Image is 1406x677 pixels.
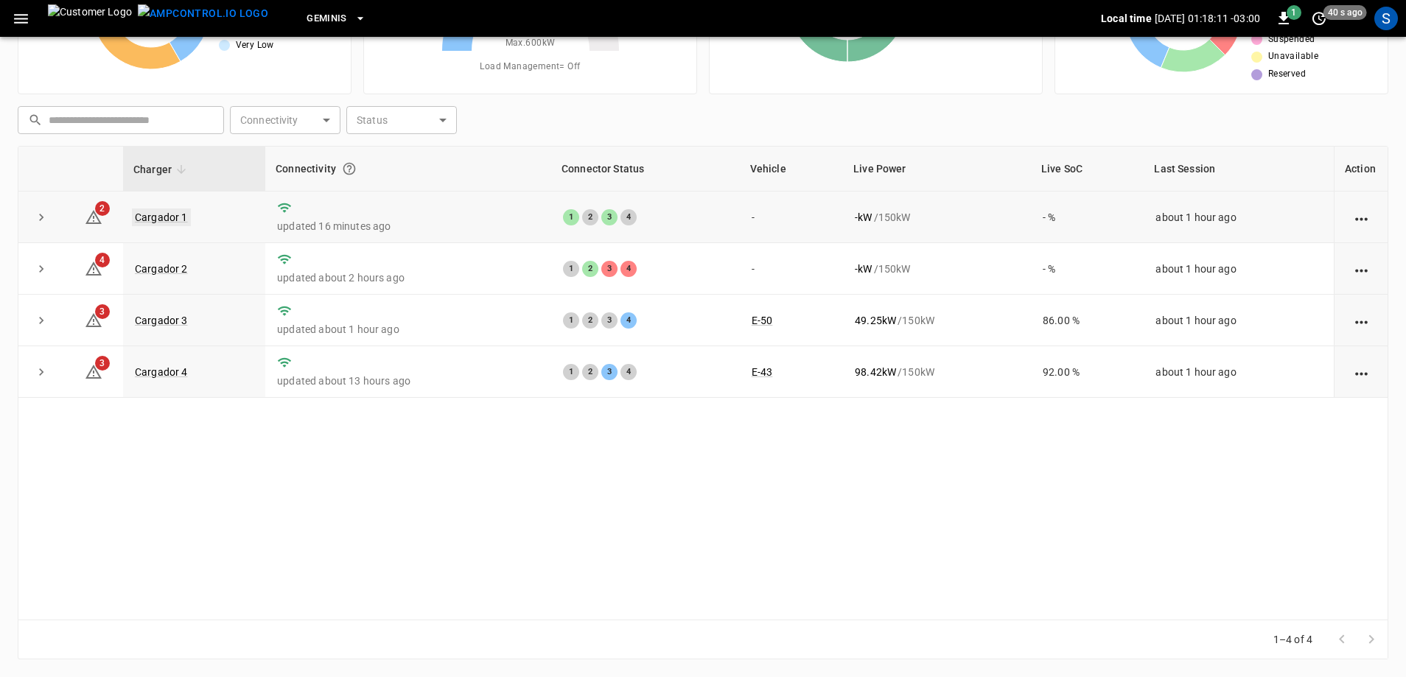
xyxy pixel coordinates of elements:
[855,210,1019,225] div: / 150 kW
[620,261,637,277] div: 4
[1323,5,1367,20] span: 40 s ago
[336,155,363,182] button: Connection between the charger and our software.
[752,315,773,326] a: E-50
[1144,192,1334,243] td: about 1 hour ago
[95,304,110,319] span: 3
[95,253,110,267] span: 4
[620,364,637,380] div: 4
[582,209,598,225] div: 2
[1031,243,1144,295] td: - %
[855,313,1019,328] div: / 150 kW
[843,147,1031,192] th: Live Power
[48,4,132,32] img: Customer Logo
[855,313,896,328] p: 49.25 kW
[276,155,541,182] div: Connectivity
[855,210,872,225] p: - kW
[307,10,347,27] span: Geminis
[855,365,1019,379] div: / 150 kW
[855,262,872,276] p: - kW
[752,366,773,378] a: E-43
[135,263,188,275] a: Cargador 2
[582,364,598,380] div: 2
[551,147,740,192] th: Connector Status
[1101,11,1152,26] p: Local time
[1268,67,1306,82] span: Reserved
[1144,295,1334,346] td: about 1 hour ago
[1352,365,1371,379] div: action cell options
[1352,262,1371,276] div: action cell options
[95,201,110,216] span: 2
[1273,632,1312,647] p: 1–4 of 4
[601,312,618,329] div: 3
[85,365,102,377] a: 3
[30,361,52,383] button: expand row
[740,192,843,243] td: -
[1307,7,1331,30] button: set refresh interval
[85,210,102,222] a: 2
[277,270,539,285] p: updated about 2 hours ago
[1352,313,1371,328] div: action cell options
[132,208,191,226] a: Cargador 1
[135,315,188,326] a: Cargador 3
[601,364,618,380] div: 3
[1031,346,1144,398] td: 92.00 %
[740,147,843,192] th: Vehicle
[480,60,580,74] span: Load Management = Off
[85,314,102,326] a: 3
[620,209,637,225] div: 4
[1268,49,1318,64] span: Unavailable
[236,38,274,53] span: Very Low
[277,322,539,337] p: updated about 1 hour ago
[135,366,188,378] a: Cargador 4
[1031,192,1144,243] td: - %
[85,262,102,273] a: 4
[506,36,556,51] span: Max. 600 kW
[563,209,579,225] div: 1
[1144,346,1334,398] td: about 1 hour ago
[133,161,191,178] span: Charger
[277,373,539,388] p: updated about 13 hours ago
[1268,32,1315,47] span: Suspended
[601,209,618,225] div: 3
[30,206,52,228] button: expand row
[1352,210,1371,225] div: action cell options
[1334,147,1388,192] th: Action
[563,261,579,277] div: 1
[1031,147,1144,192] th: Live SoC
[95,356,110,371] span: 3
[1155,11,1260,26] p: [DATE] 01:18:11 -03:00
[1287,5,1301,20] span: 1
[30,309,52,332] button: expand row
[1031,295,1144,346] td: 86.00 %
[855,365,896,379] p: 98.42 kW
[138,4,268,23] img: ampcontrol.io logo
[30,258,52,280] button: expand row
[277,219,539,234] p: updated 16 minutes ago
[582,261,598,277] div: 2
[855,262,1019,276] div: / 150 kW
[1374,7,1398,30] div: profile-icon
[563,364,579,380] div: 1
[301,4,372,33] button: Geminis
[620,312,637,329] div: 4
[1144,243,1334,295] td: about 1 hour ago
[582,312,598,329] div: 2
[740,243,843,295] td: -
[601,261,618,277] div: 3
[1144,147,1334,192] th: Last Session
[563,312,579,329] div: 1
